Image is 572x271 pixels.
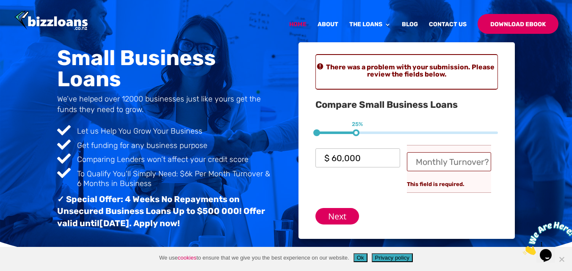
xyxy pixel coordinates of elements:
a: About [318,22,338,41]
a: The Loans [349,22,391,41]
input: Loan Amount? [315,148,400,167]
a: Contact Us [429,22,467,41]
span: [DATE] [99,218,129,228]
a: Blog [402,22,418,41]
h3: ✓ Special Offer: 4 Weeks No Repayments on Unsecured Business Loans Up to $500 000! Offer valid un... [57,193,274,234]
span:  [57,152,71,165]
div: This field is required. [407,172,491,190]
span:  [57,123,71,137]
button: Ok [354,253,368,262]
h4: We’ve helped over 12000 businesses just like yours get the funds they need to grow. [57,94,274,119]
button: Privacy policy [372,253,413,262]
span: To Qualify You'll Simply Need: $6k Per Month Turnover & 6 Months in Business [77,169,270,188]
a: Home [289,22,307,41]
a: Download Ebook [478,14,558,34]
h1: Small Business Loans [57,47,274,94]
h3: Compare Small Business Loans [315,100,498,114]
span: We use to ensure that we give you the best experience on our website. [159,254,349,262]
input: Next [315,208,359,224]
h2: There was a problem with your submission. Please review the fields below. [316,62,497,82]
img: Chat attention grabber [3,3,56,37]
span: Let us Help You Grow Your Business [77,126,202,136]
img: Bizzloans New Zealand [14,11,88,31]
span: 1 [3,3,7,11]
iframe: chat widget [519,218,572,258]
span:  [57,166,71,180]
span: Get funding for any business purpose [77,141,207,150]
input: Monthly Turnover? [407,152,491,171]
span: 25% [352,121,363,128]
span:  [57,138,71,151]
span: Comparing Lenders won’t affect your credit score [77,155,249,164]
a: cookies [178,255,196,261]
